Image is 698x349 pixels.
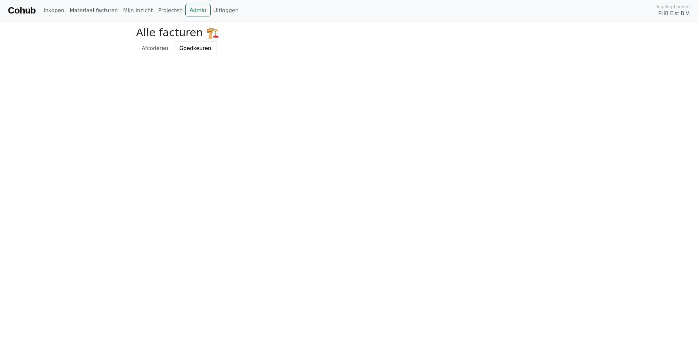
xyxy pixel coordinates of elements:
[179,45,211,51] span: Goedkeuren
[658,10,690,17] span: PHB Elst B.V.
[155,4,185,17] a: Projecten
[136,41,174,55] a: Afcoderen
[8,3,35,18] a: Cohub
[41,4,67,17] a: Inkopen
[185,4,211,16] a: Admin
[211,4,241,17] a: Uitloggen
[67,4,121,17] a: Materiaal facturen
[136,26,562,39] h2: Alle facturen 🏗️
[121,4,156,17] a: Mijn inzicht
[657,4,690,10] span: Ingelogd onder:
[174,41,217,55] a: Goedkeuren
[142,45,168,51] span: Afcoderen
